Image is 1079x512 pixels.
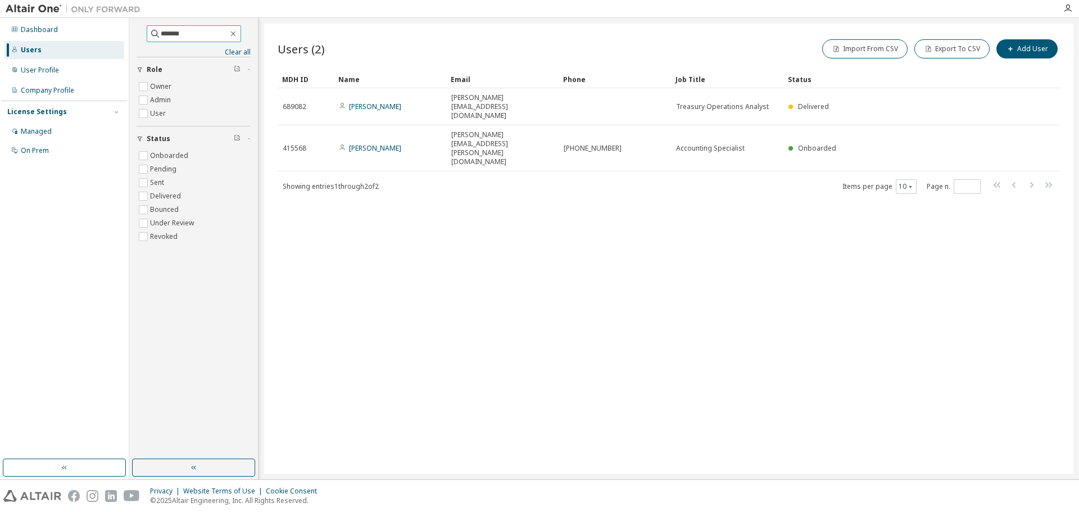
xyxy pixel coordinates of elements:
[278,41,325,57] span: Users (2)
[137,48,251,57] a: Clear all
[21,127,52,136] div: Managed
[21,66,59,75] div: User Profile
[563,70,667,88] div: Phone
[124,490,140,502] img: youtube.svg
[283,182,379,191] span: Showing entries 1 through 2 of 2
[822,39,908,58] button: Import From CSV
[266,487,324,496] div: Cookie Consent
[150,203,181,216] label: Bounced
[150,93,173,107] label: Admin
[150,149,191,162] label: Onboarded
[7,107,67,116] div: License Settings
[150,496,324,505] p: © 2025 Altair Engineering, Inc. All Rights Reserved.
[283,102,306,111] span: 689082
[914,39,990,58] button: Export To CSV
[21,46,42,55] div: Users
[349,102,401,111] a: [PERSON_NAME]
[150,107,168,120] label: User
[150,162,179,176] label: Pending
[996,39,1058,58] button: Add User
[183,487,266,496] div: Website Terms of Use
[899,182,914,191] button: 10
[150,80,174,93] label: Owner
[451,93,554,120] span: [PERSON_NAME][EMAIL_ADDRESS][DOMAIN_NAME]
[150,176,166,189] label: Sent
[68,490,80,502] img: facebook.svg
[349,143,401,153] a: [PERSON_NAME]
[137,126,251,151] button: Status
[675,70,779,88] div: Job Title
[842,179,917,194] span: Items per page
[105,490,117,502] img: linkedin.svg
[150,487,183,496] div: Privacy
[87,490,98,502] img: instagram.svg
[150,230,180,243] label: Revoked
[338,70,442,88] div: Name
[234,65,241,74] span: Clear filter
[21,146,49,155] div: On Prem
[451,130,554,166] span: [PERSON_NAME][EMAIL_ADDRESS][PERSON_NAME][DOMAIN_NAME]
[788,70,1001,88] div: Status
[798,143,836,153] span: Onboarded
[676,144,745,153] span: Accounting Specialist
[234,134,241,143] span: Clear filter
[282,70,329,88] div: MDH ID
[283,144,306,153] span: 415568
[147,134,170,143] span: Status
[676,102,769,111] span: Treasury Operations Analyst
[3,490,61,502] img: altair_logo.svg
[564,144,622,153] span: [PHONE_NUMBER]
[21,86,74,95] div: Company Profile
[150,216,196,230] label: Under Review
[147,65,162,74] span: Role
[798,102,829,111] span: Delivered
[137,57,251,82] button: Role
[6,3,146,15] img: Altair One
[451,70,554,88] div: Email
[21,25,58,34] div: Dashboard
[150,189,183,203] label: Delivered
[927,179,981,194] span: Page n.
